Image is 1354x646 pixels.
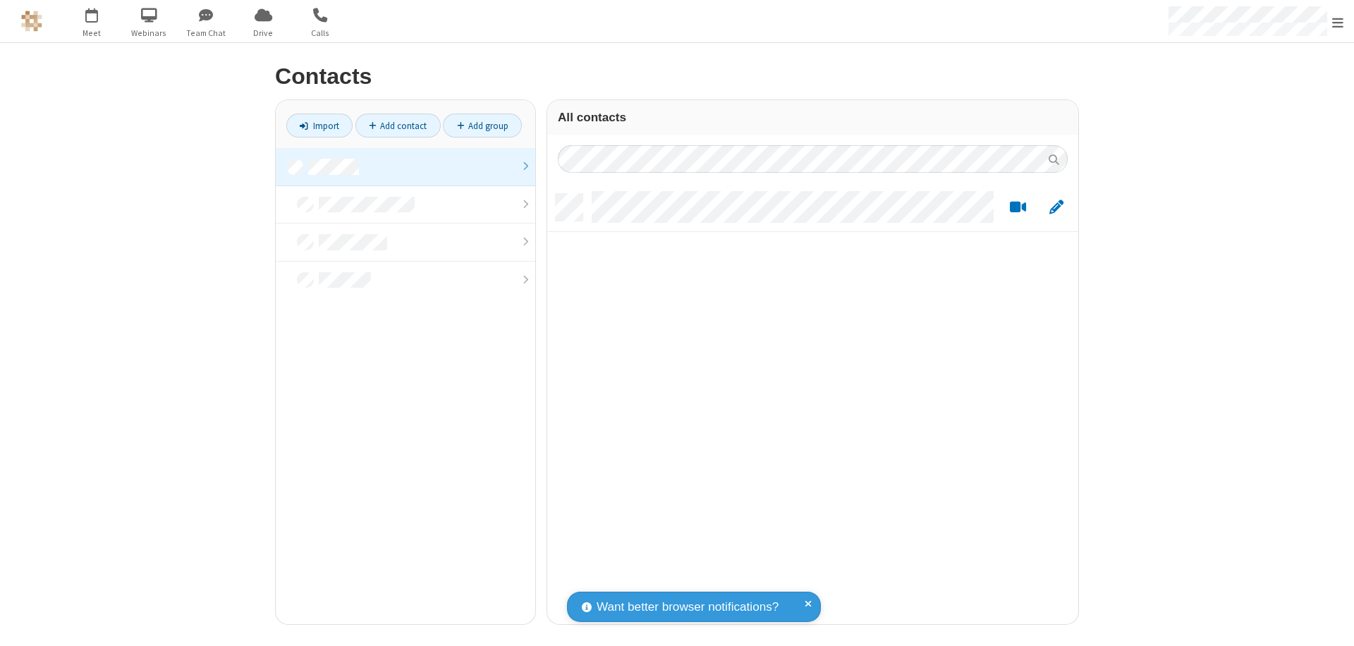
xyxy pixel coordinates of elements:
button: Edit [1042,199,1070,217]
h3: All contacts [558,111,1068,124]
span: Calls [294,27,347,39]
h2: Contacts [275,64,1079,89]
a: Add group [443,114,522,138]
a: Add contact [355,114,441,138]
div: grid [547,183,1078,624]
span: Drive [237,27,290,39]
span: Want better browser notifications? [597,598,779,616]
img: QA Selenium DO NOT DELETE OR CHANGE [21,11,42,32]
span: Meet [66,27,118,39]
a: Import [286,114,353,138]
span: Team Chat [180,27,233,39]
span: Webinars [123,27,176,39]
button: Start a video meeting [1004,199,1032,217]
